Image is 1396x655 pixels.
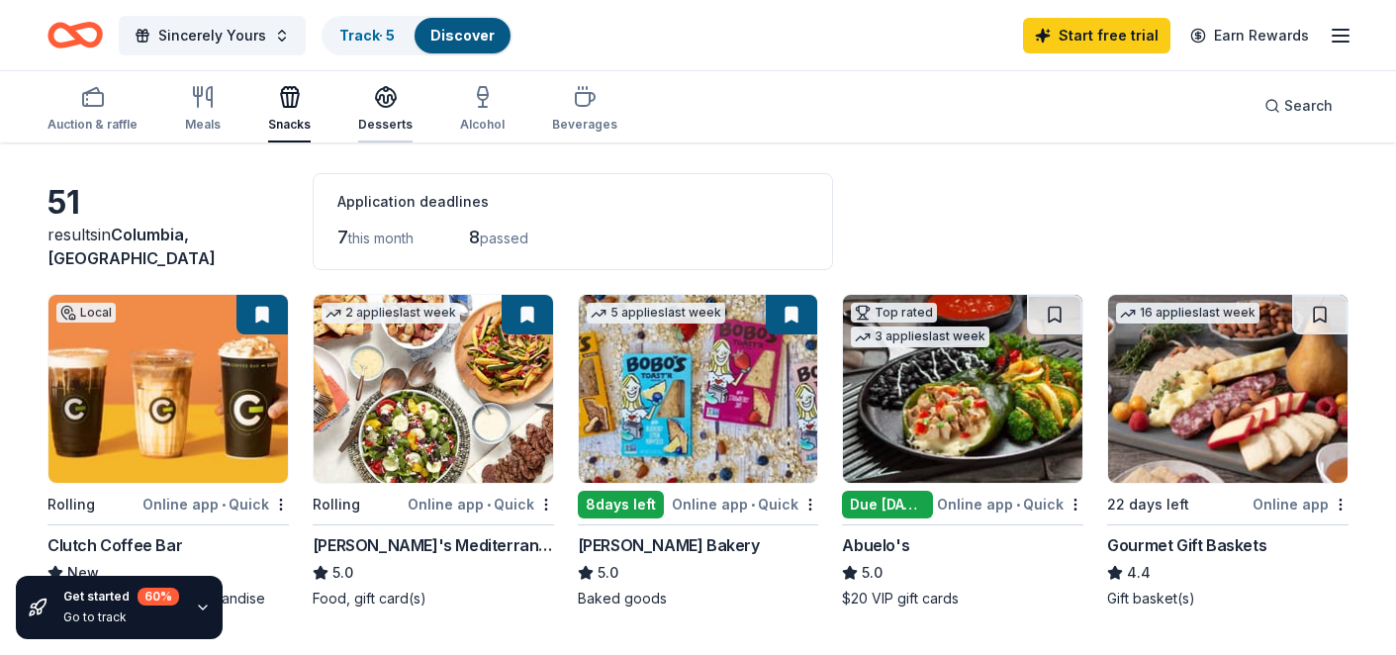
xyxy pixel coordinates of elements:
span: 5.0 [862,561,883,585]
a: Image for Taziki's Mediterranean Cafe2 applieslast weekRollingOnline app•Quick[PERSON_NAME]'s Med... [313,294,554,608]
button: Snacks [268,77,311,142]
span: 4.4 [1127,561,1151,585]
button: Desserts [358,77,413,142]
div: Rolling [313,493,360,516]
a: Start free trial [1023,18,1170,53]
button: Beverages [552,77,617,142]
div: Top rated [851,303,937,323]
div: 22 days left [1107,493,1189,516]
span: Columbia, [GEOGRAPHIC_DATA] [47,225,216,268]
div: Beverages [552,117,617,133]
div: 5 applies last week [587,303,725,324]
a: Image for Gourmet Gift Baskets16 applieslast week22 days leftOnline appGourmet Gift Baskets4.4Gif... [1107,294,1349,608]
img: Image for Bobo's Bakery [579,295,818,483]
div: Gourmet Gift Baskets [1107,533,1266,557]
img: Image for Gourmet Gift Baskets [1108,295,1348,483]
div: results [47,223,289,270]
a: Home [47,12,103,58]
div: $20 VIP gift cards [842,589,1083,608]
a: Image for Abuelo's Top rated3 applieslast weekDue [DATE]Online app•QuickAbuelo's5.0$20 VIP gift c... [842,294,1083,608]
div: Food, gift card(s) [313,589,554,608]
div: Due [DATE] [842,491,933,518]
div: [PERSON_NAME]'s Mediterranean Cafe [313,533,554,557]
div: Online app Quick [672,492,818,516]
span: 8 [469,227,480,247]
button: Search [1249,86,1349,126]
img: Image for Abuelo's [843,295,1082,483]
span: 7 [337,227,348,247]
div: Rolling [47,493,95,516]
span: in [47,225,216,268]
span: Sincerely Yours [158,24,266,47]
a: Earn Rewards [1178,18,1321,53]
span: • [751,497,755,513]
div: Application deadlines [337,190,808,214]
div: Desserts [358,117,413,133]
a: Image for Clutch Coffee BarLocalRollingOnline app•QuickClutch Coffee BarNewCoffee, gift card(s), ... [47,294,289,608]
span: • [222,497,226,513]
a: Track· 5 [339,27,395,44]
div: Online app [1253,492,1349,516]
a: Image for Bobo's Bakery5 applieslast week8days leftOnline app•Quick[PERSON_NAME] Bakery5.0Baked g... [578,294,819,608]
span: • [1016,497,1020,513]
img: Image for Clutch Coffee Bar [48,295,288,483]
div: Alcohol [460,117,505,133]
div: Online app Quick [142,492,289,516]
span: this month [348,230,414,246]
div: 16 applies last week [1116,303,1259,324]
span: Search [1284,94,1333,118]
span: 5.0 [598,561,618,585]
button: Auction & raffle [47,77,138,142]
div: Get started [63,588,179,606]
div: Abuelo's [842,533,909,557]
div: 8 days left [578,491,664,518]
div: 51 [47,183,289,223]
div: Online app Quick [408,492,554,516]
div: Local [56,303,116,323]
div: 2 applies last week [322,303,460,324]
div: 3 applies last week [851,327,989,347]
div: Clutch Coffee Bar [47,533,182,557]
button: Track· 5Discover [322,16,512,55]
div: Online app Quick [937,492,1083,516]
div: Gift basket(s) [1107,589,1349,608]
div: 60 % [138,588,179,606]
span: passed [480,230,528,246]
button: Alcohol [460,77,505,142]
img: Image for Taziki's Mediterranean Cafe [314,295,553,483]
div: Meals [185,117,221,133]
div: Snacks [268,117,311,133]
button: Sincerely Yours [119,16,306,55]
div: Auction & raffle [47,117,138,133]
span: • [487,497,491,513]
a: Discover [430,27,495,44]
div: Go to track [63,609,179,625]
span: 5.0 [332,561,353,585]
button: Meals [185,77,221,142]
div: Baked goods [578,589,819,608]
div: [PERSON_NAME] Bakery [578,533,760,557]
